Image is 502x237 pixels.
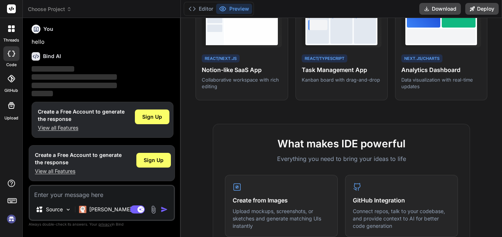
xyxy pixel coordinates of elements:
div: React/Next.js [202,54,240,63]
img: Claude 4 Sonnet [79,206,86,213]
h1: Create a Free Account to generate the response [38,108,125,123]
label: GitHub [4,87,18,94]
button: Download [419,3,461,15]
button: Preview [216,4,252,14]
h4: Notion-like SaaS App [202,65,282,74]
p: Source [46,206,63,213]
p: Everything you need to bring your ideas to life [225,154,458,163]
h2: What makes IDE powerful [225,136,458,151]
p: [PERSON_NAME] 4 S.. [89,206,144,213]
p: Collaborative workspace with rich editing [202,76,282,90]
img: icon [161,206,168,213]
button: Editor [186,4,216,14]
p: Always double-check its answers. Your in Bind [29,221,175,228]
p: Connect repos, talk to your codebase, and provide context to AI for better code generation [353,208,450,229]
span: ‌ [32,66,74,72]
h4: GitHub Integration [353,196,450,205]
p: hello [32,38,173,46]
span: privacy [98,222,112,226]
div: React/TypeScript [302,54,347,63]
span: Sign Up [144,157,164,164]
h6: You [43,25,53,33]
h4: Analytics Dashboard [401,65,481,74]
label: code [6,62,17,68]
p: Kanban board with drag-and-drop [302,76,381,83]
button: Deploy [465,3,499,15]
h4: Task Management App [302,65,381,74]
img: Pick Models [65,207,71,213]
label: threads [3,37,19,43]
h6: Bind AI [43,53,61,60]
label: Upload [4,115,18,121]
h1: Create a Free Account to generate the response [35,151,122,166]
span: ‌ [32,83,117,88]
p: Data visualization with real-time updates [401,76,481,90]
p: View all Features [38,124,125,132]
span: Sign Up [142,113,162,121]
span: Choose Project [28,6,72,13]
p: View all Features [35,168,122,175]
p: Upload mockups, screenshots, or sketches and generate matching UIs instantly [233,208,330,229]
span: ‌ [32,74,117,80]
h4: Create from Images [233,196,330,205]
div: Next.js/Charts [401,54,442,63]
img: signin [5,213,18,225]
img: attachment [149,205,158,214]
span: ‌ [32,91,53,96]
